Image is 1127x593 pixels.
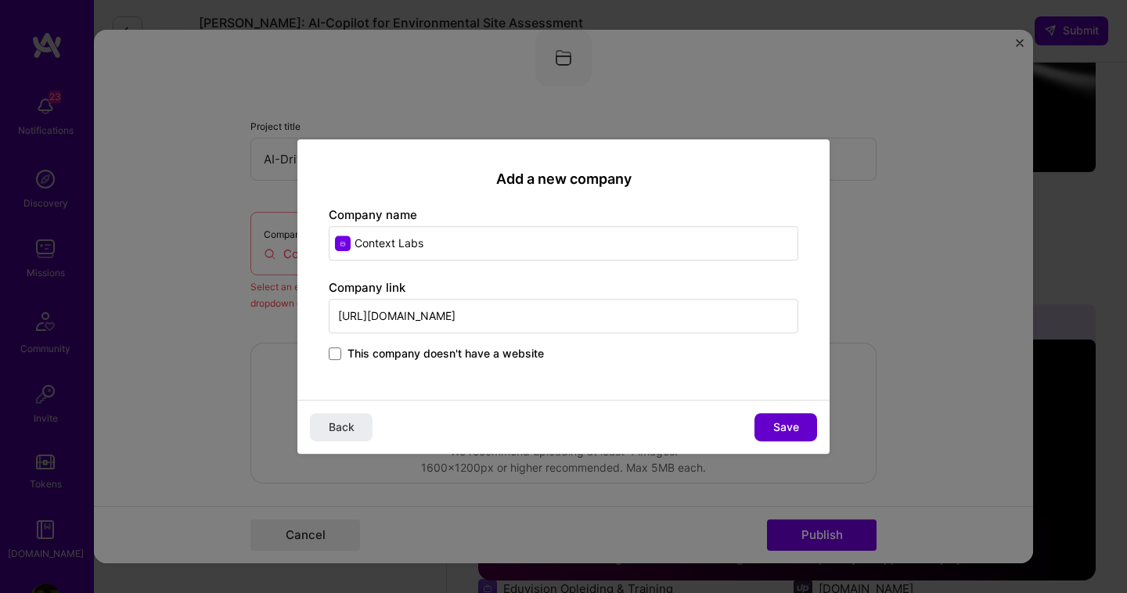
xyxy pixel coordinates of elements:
label: Company link [329,280,405,295]
input: Enter name [329,226,798,261]
button: Save [754,413,817,441]
span: Back [329,419,355,435]
input: Enter link [329,299,798,333]
button: Back [310,413,373,441]
label: Company name [329,207,417,222]
h2: Add a new company [329,171,798,188]
span: Save [773,419,799,435]
span: This company doesn't have a website [347,346,544,361]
